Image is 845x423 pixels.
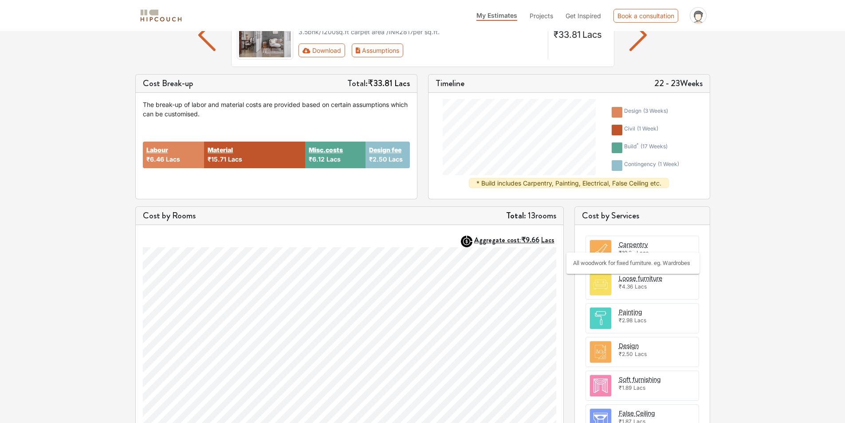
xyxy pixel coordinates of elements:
span: Projects [530,12,553,20]
span: Lacs [394,77,410,90]
span: Get Inspired [566,12,601,20]
span: ₹4.36 [619,283,633,290]
button: Material [208,145,233,154]
img: arrow left [629,19,647,51]
div: civil [624,125,658,135]
span: Lacs [582,29,602,40]
span: Lacs [635,351,647,357]
h5: 13 rooms [506,210,556,221]
span: Lacs [634,317,646,324]
h5: Cost by Services [582,210,703,221]
span: ₹2.50 [369,155,387,163]
img: AggregateIcon [461,236,472,247]
span: Lacs [228,155,242,163]
img: gallery [237,11,294,59]
strong: Aggregate cost: [474,235,554,245]
button: Download [299,43,345,57]
h5: Cost by Rooms [143,210,196,221]
button: False Ceiling [619,408,655,418]
h5: Cost Break-up [143,78,193,89]
span: My Estimates [476,12,517,19]
button: Carpentry [619,240,648,249]
div: All woodwork for fixed furniture. eg. Wardrobes [573,259,693,267]
button: Misc.costs [309,145,343,154]
span: ₹1.89 [619,384,632,391]
div: First group [299,43,410,57]
h5: 22 - 23 Weeks [654,78,703,89]
img: room.svg [590,274,611,295]
div: The break-up of labor and material costs are provided based on certain assumptions which can be c... [143,100,410,119]
span: Lacs [166,155,180,163]
span: Lacs [633,384,645,391]
img: arrow left [198,19,216,51]
img: room.svg [590,240,611,261]
span: Lacs [326,155,341,163]
button: Design fee [369,145,401,154]
span: ₹6.46 [146,155,164,163]
span: ( 3 weeks ) [643,107,668,114]
div: build [624,142,668,153]
span: Lacs [541,235,554,245]
span: logo-horizontal.svg [139,6,183,26]
button: Labour [146,145,168,154]
strong: Total: [506,209,526,222]
span: Lacs [635,283,647,290]
span: ₹9.66 [521,235,539,245]
h5: Timeline [436,78,464,89]
img: room.svg [590,341,611,363]
div: contingency [624,160,679,171]
button: Aggregate cost:₹9.66Lacs [474,236,556,244]
img: room.svg [590,308,611,329]
span: ₹6.12 [309,155,325,163]
div: * Build includes Carpentry, Painting, Electrical, False Ceiling etc. [469,178,669,188]
span: ₹2.98 [619,317,633,324]
span: ₹33.81 [368,77,393,90]
span: Lacs [389,155,403,163]
button: Soft furnishing [619,375,661,384]
span: ₹33.81 [554,29,581,40]
span: ₹2.50 [619,351,633,357]
button: Design [619,341,639,350]
img: room.svg [590,375,611,396]
span: ( 1 week ) [637,125,658,132]
div: 3.5bhk / 1200 sq.ft carpet area /INR 2817 per sq.ft. [299,27,542,36]
div: design [624,107,668,118]
span: ( 17 weeks ) [641,143,668,150]
button: Assumptions [352,43,404,57]
div: Toolbar with button groups [299,43,542,57]
span: ( 1 week ) [658,161,679,167]
img: logo-horizontal.svg [139,8,183,24]
h5: Total: [347,78,410,89]
span: ₹15.71 [208,155,226,163]
button: Painting [619,307,642,316]
div: Book a consultation [613,9,678,23]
